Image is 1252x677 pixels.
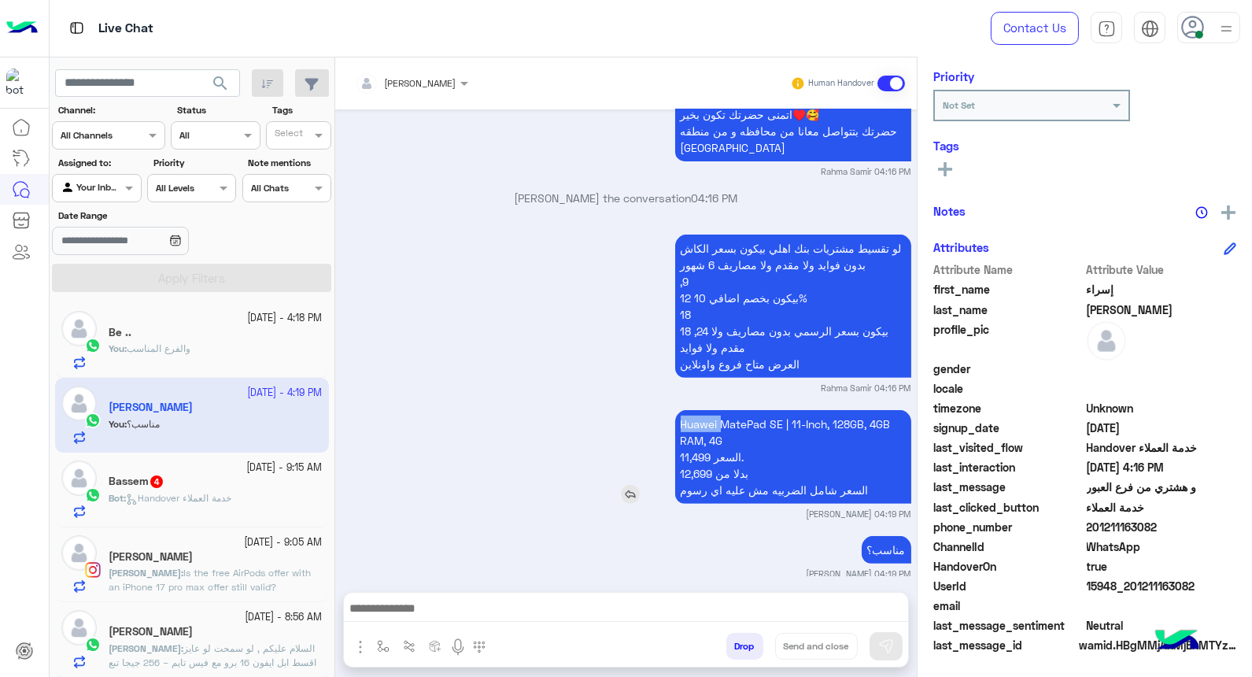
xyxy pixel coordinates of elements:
span: 4 [150,475,163,488]
span: null [1087,597,1237,614]
h5: Ali Dorgham [109,625,193,638]
span: إسراء [1087,281,1237,298]
b: : [109,567,183,579]
div: Select [272,126,303,144]
span: [PERSON_NAME] [109,567,181,579]
label: Priority [153,156,235,170]
img: send attachment [351,638,370,657]
label: Date Range [58,209,235,223]
label: Channel: [58,103,164,117]
button: Apply Filters [52,264,331,292]
img: Instagram [85,562,101,578]
img: reply [621,485,640,504]
img: Trigger scenario [403,640,415,653]
span: [PERSON_NAME] [109,642,181,654]
img: notes [1195,206,1208,219]
b: : [109,492,126,504]
img: defaultAdmin.png [61,610,97,646]
span: 2 [1087,538,1237,555]
span: first_name [933,281,1084,298]
button: create order [423,633,449,659]
a: tab [1091,12,1122,45]
span: last_clicked_button [933,499,1084,516]
img: Logo [6,12,38,45]
label: Tags [272,103,330,117]
span: phone_number [933,519,1084,535]
label: Note mentions [248,156,329,170]
b: Not Set [943,99,975,111]
p: 26/9/2025, 4:16 PM [675,235,911,378]
span: gender [933,361,1084,377]
img: make a call [473,641,486,653]
span: HandoverOn [933,558,1084,575]
span: Attribute Name [933,261,1084,278]
small: Rahma Samir 04:16 PM [822,382,911,394]
span: last_interaction [933,459,1084,475]
small: [PERSON_NAME] 04:19 PM [807,568,911,580]
span: locale [933,380,1084,397]
h6: Notes [933,204,966,218]
span: 2025-09-25T18:34:30.564Z [1087,420,1237,436]
button: Send and close [775,633,858,660]
img: hulul-logo.png [1150,614,1205,669]
small: Rahma Samir 04:16 PM [822,165,911,178]
span: search [211,74,230,93]
span: خدمة العملاء [1087,499,1237,516]
label: Status [177,103,258,117]
span: ChannelId [933,538,1084,555]
p: Live Chat [98,18,153,39]
span: محمد زهران [1087,302,1237,318]
img: tab [1141,20,1159,38]
small: [DATE] - 9:05 AM [245,535,323,550]
b: : [109,642,183,654]
h6: Attributes [933,240,989,254]
span: last_message_id [933,637,1076,653]
img: tab [67,18,87,38]
img: WhatsApp [85,487,101,503]
h6: Priority [933,69,974,83]
h5: Bassem [109,475,164,488]
span: last_name [933,302,1084,318]
span: Bot [109,492,124,504]
img: WhatsApp [85,637,101,653]
span: و هشتري من فرع العبور [1087,479,1237,495]
img: defaultAdmin.png [61,535,97,571]
span: 201211163082 [1087,519,1237,535]
small: [PERSON_NAME] 04:19 PM [807,508,911,520]
span: UserId [933,578,1084,594]
span: signup_date [933,420,1084,436]
small: [DATE] - 4:18 PM [248,311,323,326]
small: [DATE] - 9:15 AM [247,461,323,475]
button: Drop [726,633,763,660]
span: Handover خدمة العملاء [1087,439,1237,456]
small: Human Handover [808,77,874,90]
span: profile_pic [933,321,1084,357]
span: timezone [933,400,1084,416]
b: : [109,342,127,354]
span: 15948_201211163082 [1087,578,1237,594]
span: والفرع المناسب [127,342,190,354]
span: null [1087,361,1237,377]
img: 1403182699927242 [6,68,35,97]
h5: Ahmed Shahin [109,550,193,564]
button: search [201,69,240,103]
p: 26/9/2025, 4:16 PM [675,84,911,161]
img: add [1221,205,1235,220]
span: 04:16 PM [692,191,738,205]
span: You [109,342,124,354]
img: defaultAdmin.png [61,461,97,496]
span: true [1087,558,1237,575]
span: [PERSON_NAME] [385,77,456,89]
span: Unknown [1087,400,1237,416]
img: tab [1098,20,1116,38]
a: Contact Us [991,12,1079,45]
h6: Tags [933,139,1236,153]
span: 2025-09-26T13:16:48.501Z [1087,459,1237,475]
span: last_message [933,479,1084,495]
span: Attribute Value [1087,261,1237,278]
span: last_visited_flow [933,439,1084,456]
small: [DATE] - 8:56 AM [246,610,323,625]
span: email [933,597,1084,614]
h5: Be .. [109,326,131,339]
img: send voice note [449,638,467,657]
